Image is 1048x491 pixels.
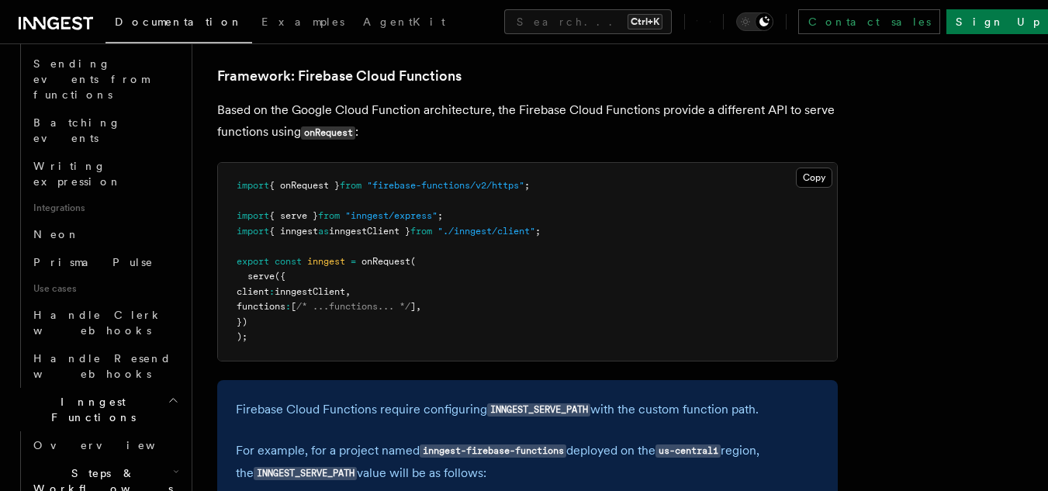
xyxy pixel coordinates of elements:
[798,9,940,34] a: Contact sales
[27,220,182,248] a: Neon
[261,16,344,28] span: Examples
[796,168,832,188] button: Copy
[237,316,247,327] span: })
[12,388,182,431] button: Inngest Functions
[269,286,275,297] span: :
[736,12,773,31] button: Toggle dark mode
[487,403,590,417] code: INNGEST_SERVE_PATH
[318,226,329,237] span: as
[237,180,269,191] span: import
[367,180,524,191] span: "firebase-functions/v2/https"
[345,210,438,221] span: "inngest/express"
[27,50,182,109] a: Sending events from functions
[237,301,285,312] span: functions
[275,286,345,297] span: inngestClient
[269,180,340,191] span: { onRequest }
[296,301,410,312] span: /* ...functions... */
[504,9,672,34] button: Search...Ctrl+K
[354,5,455,42] a: AgentKit
[254,467,357,480] code: INNGEST_SERVE_PATH
[655,444,721,458] code: us-central1
[217,65,462,87] a: Framework: Firebase Cloud Functions
[438,210,443,221] span: ;
[410,256,416,267] span: (
[33,309,163,337] span: Handle Clerk webhooks
[351,256,356,267] span: =
[27,276,182,301] span: Use cases
[237,210,269,221] span: import
[237,226,269,237] span: import
[269,210,318,221] span: { serve }
[237,286,269,297] span: client
[33,439,193,451] span: Overview
[363,16,445,28] span: AgentKit
[275,256,302,267] span: const
[27,301,182,344] a: Handle Clerk webhooks
[27,195,182,220] span: Integrations
[33,160,122,188] span: Writing expression
[410,301,416,312] span: ]
[307,256,345,267] span: inngest
[33,57,149,101] span: Sending events from functions
[237,256,269,267] span: export
[237,331,247,342] span: );
[27,248,182,276] a: Prisma Pulse
[361,256,410,267] span: onRequest
[420,444,566,458] code: inngest-firebase-functions
[27,344,182,388] a: Handle Resend webhooks
[33,116,121,144] span: Batching events
[291,301,296,312] span: [
[416,301,421,312] span: ,
[115,16,243,28] span: Documentation
[33,256,154,268] span: Prisma Pulse
[12,394,168,425] span: Inngest Functions
[236,440,819,485] p: For example, for a project named deployed on the region, the value will be as follows:
[252,5,354,42] a: Examples
[329,226,410,237] span: inngestClient }
[236,399,819,421] p: Firebase Cloud Functions require configuring with the custom function path.
[217,99,838,143] p: Based on the Google Cloud Function architecture, the Firebase Cloud Functions provide a different...
[524,180,530,191] span: ;
[27,152,182,195] a: Writing expression
[628,14,662,29] kbd: Ctrl+K
[33,228,80,240] span: Neon
[340,180,361,191] span: from
[345,286,351,297] span: ,
[105,5,252,43] a: Documentation
[301,126,355,140] code: onRequest
[247,271,275,282] span: serve
[275,271,285,282] span: ({
[535,226,541,237] span: ;
[438,226,535,237] span: "./inngest/client"
[318,210,340,221] span: from
[269,226,318,237] span: { inngest
[27,109,182,152] a: Batching events
[410,226,432,237] span: from
[27,431,182,459] a: Overview
[285,301,291,312] span: :
[33,352,171,380] span: Handle Resend webhooks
